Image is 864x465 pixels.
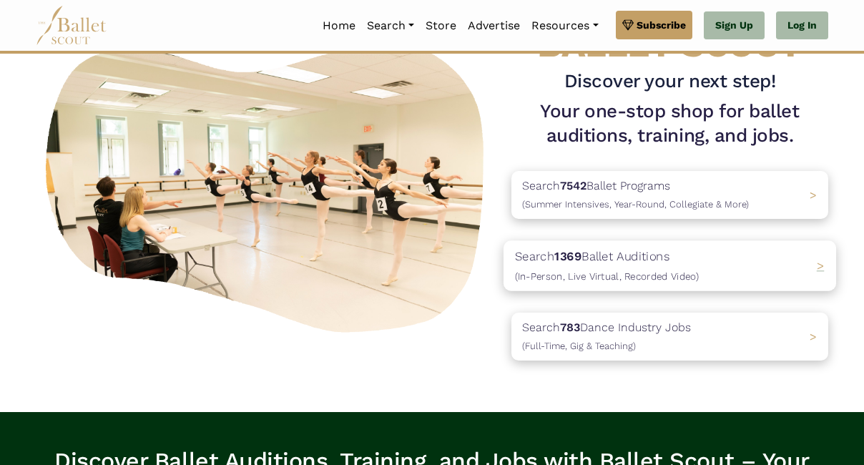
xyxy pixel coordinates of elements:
b: 1369 [554,249,581,263]
a: Search [361,11,420,41]
p: Search Dance Industry Jobs [522,318,691,355]
a: Log In [776,11,828,40]
p: Search Ballet Auditions [515,246,699,285]
span: > [810,330,817,343]
a: Advertise [462,11,526,41]
a: Subscribe [616,11,692,39]
span: (Summer Intensives, Year-Round, Collegiate & More) [522,199,749,210]
a: Resources [526,11,604,41]
b: 783 [560,320,580,334]
p: Search Ballet Programs [522,177,749,213]
h3: Discover your next step! [511,69,828,94]
span: > [817,258,825,273]
a: Home [317,11,361,41]
span: Subscribe [637,17,686,33]
span: > [810,188,817,202]
a: Search1369Ballet Auditions(In-Person, Live Virtual, Recorded Video) > [511,242,828,290]
h1: Your one-stop shop for ballet auditions, training, and jobs. [511,99,828,148]
img: A group of ballerinas talking to each other in a ballet studio [36,31,500,341]
span: (In-Person, Live Virtual, Recorded Video) [515,270,699,282]
img: gem.svg [622,17,634,33]
a: Sign Up [704,11,765,40]
a: Search7542Ballet Programs(Summer Intensives, Year-Round, Collegiate & More)> [511,171,828,219]
a: Search783Dance Industry Jobs(Full-Time, Gig & Teaching) > [511,313,828,361]
span: (Full-Time, Gig & Teaching) [522,341,636,351]
b: 7542 [560,179,586,192]
a: Store [420,11,462,41]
